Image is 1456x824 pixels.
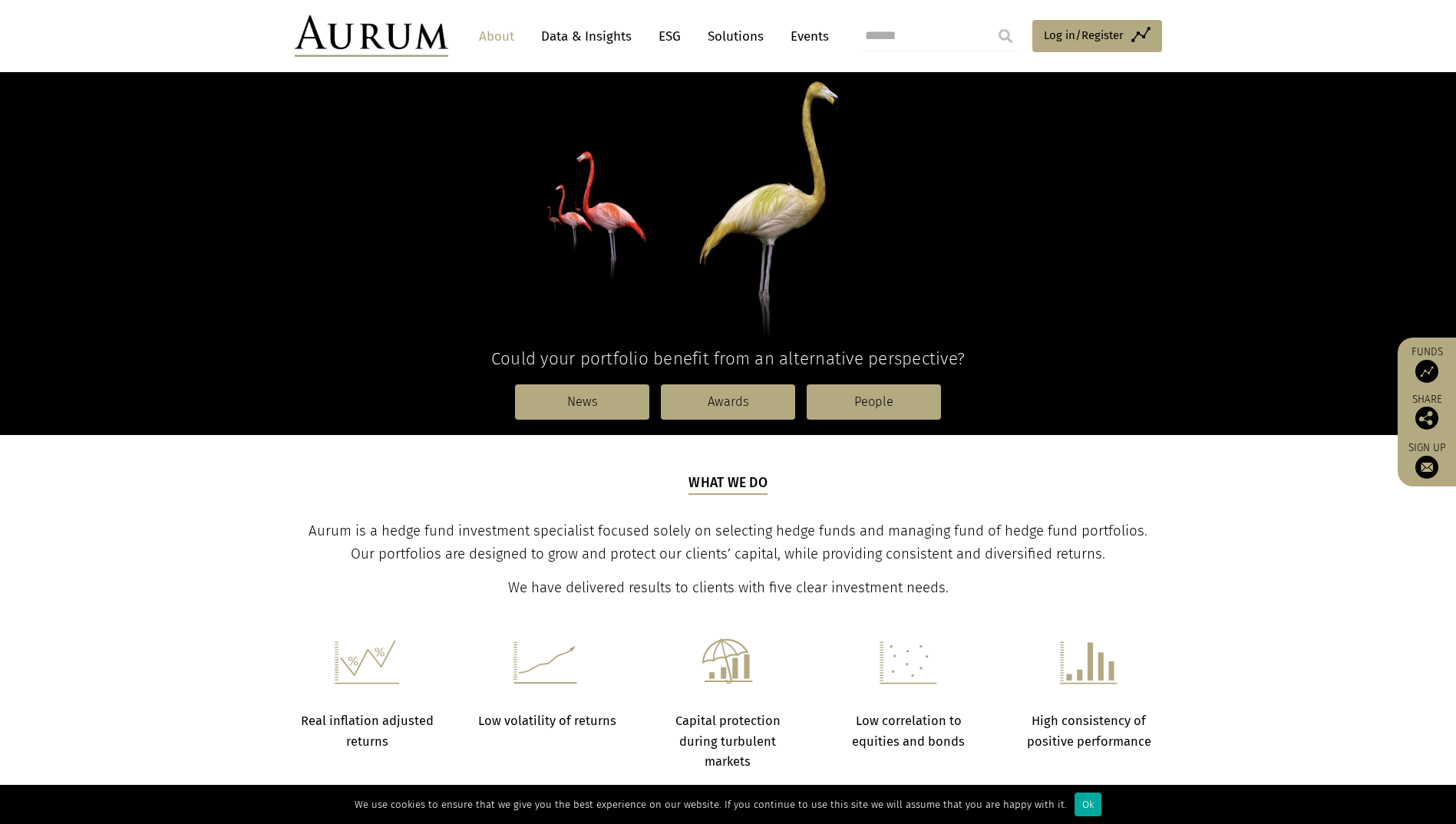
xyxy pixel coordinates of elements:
[1415,360,1438,383] img: Access Funds
[1027,714,1151,748] strong: High consistency of positive performance
[533,22,639,51] a: Data & Insights
[309,522,1147,562] span: Aurum is a hedge fund investment specialist focused solely on selecting hedge funds and managing ...
[807,384,941,420] a: People
[1405,441,1448,479] a: Sign up
[688,473,768,495] h5: What we do
[471,22,522,51] a: About
[295,15,448,57] img: Aurum
[675,714,781,769] strong: Capital protection during turbulent markets
[508,579,949,596] span: We have delivered results to clients with five clear investment needs.
[1044,26,1124,44] span: Log in/Register
[990,21,1021,51] input: Submit
[515,384,649,420] a: News
[295,348,1162,369] h4: Could your portfolio benefit from an alternative perspective?
[478,714,616,728] strong: Low volatility of returns
[1405,394,1448,430] div: Share
[700,22,771,51] a: Solutions
[1075,793,1101,816] div: Ok
[783,22,829,51] a: Events
[651,22,688,51] a: ESG
[1415,456,1438,479] img: Sign up to our newsletter
[661,384,795,420] a: Awards
[1032,20,1162,52] a: Log in/Register
[1415,407,1438,430] img: Share this post
[852,714,965,748] strong: Low correlation to equities and bonds
[1405,345,1448,383] a: Funds
[301,714,434,748] strong: Real inflation adjusted returns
